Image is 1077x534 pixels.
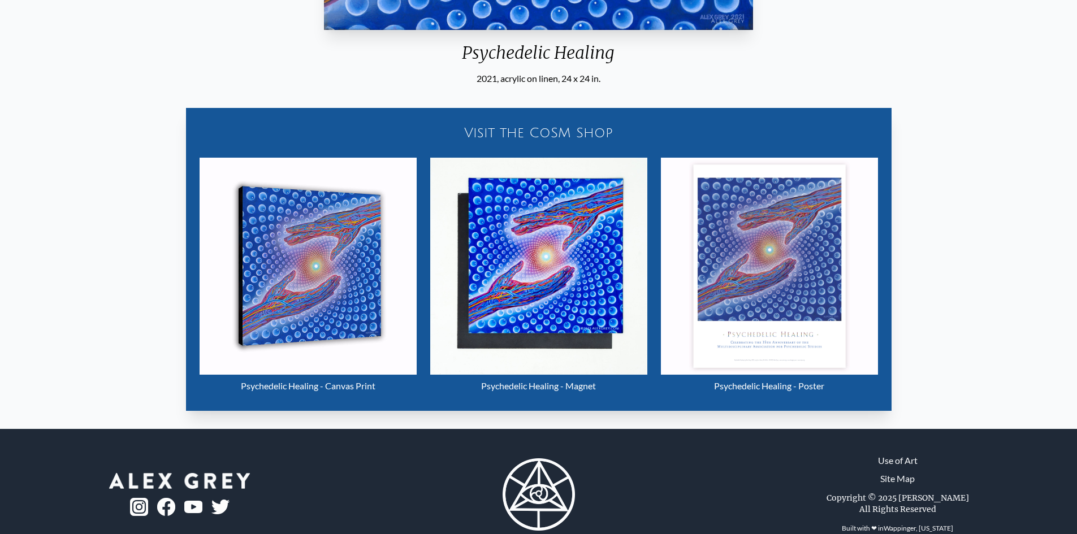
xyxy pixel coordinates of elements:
[211,500,230,514] img: twitter-logo.png
[880,472,915,485] a: Site Map
[200,158,417,375] img: Psychedelic Healing - Canvas Print
[184,501,202,514] img: youtube-logo.png
[130,498,148,516] img: ig-logo.png
[319,72,758,85] div: 2021, acrylic on linen, 24 x 24 in.
[193,115,885,151] a: Visit the CoSM Shop
[661,158,878,375] img: Psychedelic Healing - Poster
[200,158,417,397] a: Psychedelic Healing - Canvas Print
[884,524,953,532] a: Wappinger, [US_STATE]
[430,158,647,397] a: Psychedelic Healing - Magnet
[827,492,969,503] div: Copyright © 2025 [PERSON_NAME]
[661,158,878,397] a: Psychedelic Healing - Poster
[319,42,758,72] div: Psychedelic Healing
[200,375,417,397] div: Psychedelic Healing - Canvas Print
[661,375,878,397] div: Psychedelic Healing - Poster
[878,454,918,467] a: Use of Art
[430,375,647,397] div: Psychedelic Healing - Magnet
[859,503,936,515] div: All Rights Reserved
[157,498,175,516] img: fb-logo.png
[430,158,647,375] img: Psychedelic Healing - Magnet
